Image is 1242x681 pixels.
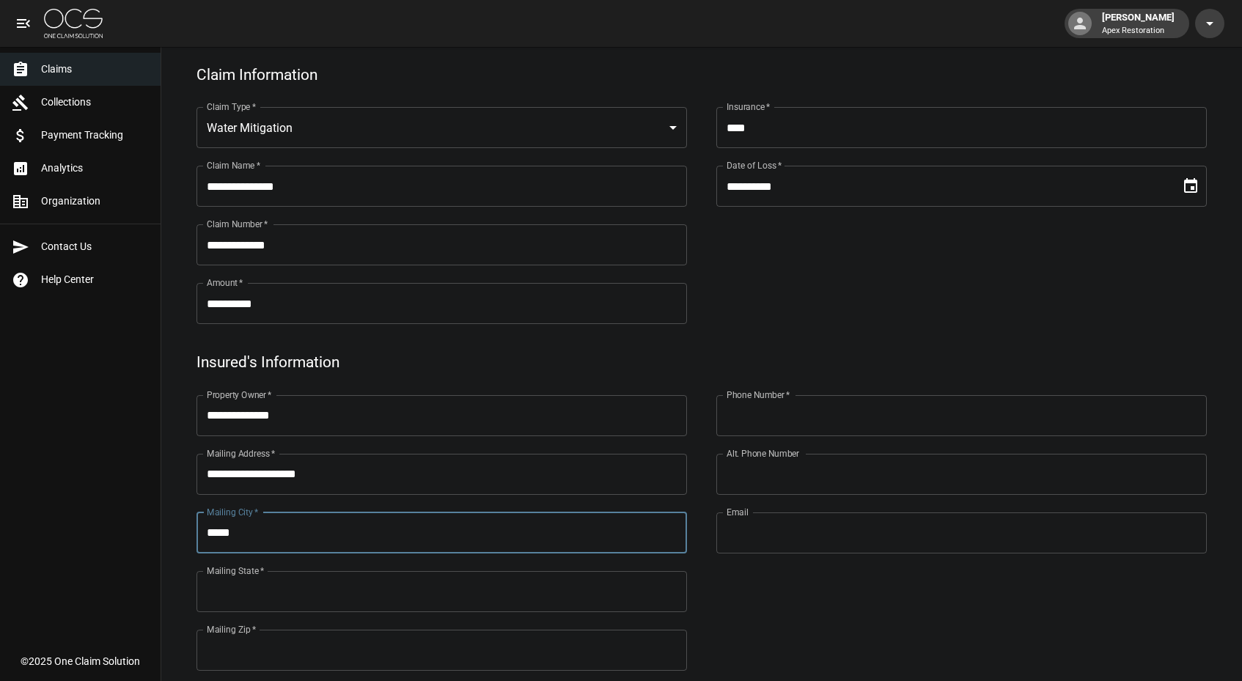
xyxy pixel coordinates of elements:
[9,9,38,38] button: open drawer
[41,239,149,254] span: Contact Us
[1176,172,1205,201] button: Choose date, selected date is Aug 4, 2025
[207,389,272,401] label: Property Owner
[727,159,782,172] label: Date of Loss
[41,95,149,110] span: Collections
[41,194,149,209] span: Organization
[41,62,149,77] span: Claims
[41,272,149,287] span: Help Center
[1102,25,1175,37] p: Apex Restoration
[207,159,260,172] label: Claim Name
[727,506,749,518] label: Email
[727,389,790,401] label: Phone Number
[41,161,149,176] span: Analytics
[207,218,268,230] label: Claim Number
[44,9,103,38] img: ocs-logo-white-transparent.png
[196,107,687,148] div: Water Mitigation
[207,276,243,289] label: Amount
[727,447,799,460] label: Alt. Phone Number
[41,128,149,143] span: Payment Tracking
[207,447,275,460] label: Mailing Address
[207,100,256,113] label: Claim Type
[1096,10,1180,37] div: [PERSON_NAME]
[207,623,257,636] label: Mailing Zip
[207,564,264,577] label: Mailing State
[727,100,770,113] label: Insurance
[21,654,140,669] div: © 2025 One Claim Solution
[207,506,259,518] label: Mailing City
